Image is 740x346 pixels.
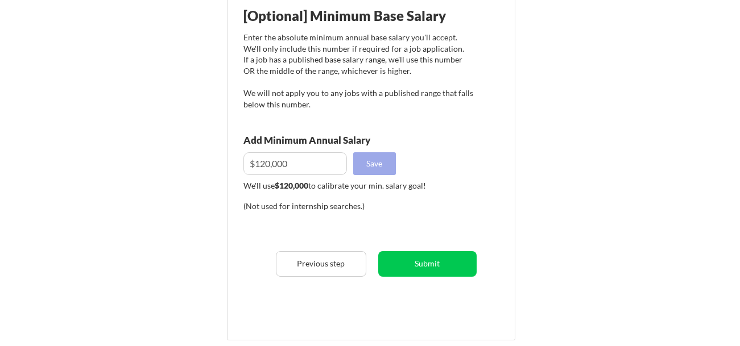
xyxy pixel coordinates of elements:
div: (Not used for internship searches.) [243,201,398,212]
div: [Optional] Minimum Base Salary [243,9,473,23]
button: Previous step [276,251,366,277]
button: Save [353,152,396,175]
input: E.g. $100,000 [243,152,347,175]
div: We'll use to calibrate your min. salary goal! [243,180,473,191]
div: Enter the absolute minimum annual base salary you'll accept. We'll only include this number if re... [243,32,473,110]
div: Add Minimum Annual Salary [243,135,421,145]
strong: $120,000 [275,181,308,190]
button: Submit [378,251,477,277]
